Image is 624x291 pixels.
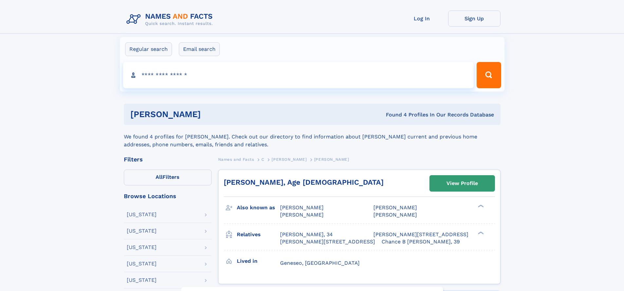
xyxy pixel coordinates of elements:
span: [PERSON_NAME] [280,212,324,218]
div: [US_STATE] [127,212,157,217]
a: Sign Up [448,10,501,27]
a: View Profile [430,176,495,191]
div: [US_STATE] [127,278,157,283]
div: Filters [124,156,212,162]
h1: [PERSON_NAME] [130,110,293,118]
div: [US_STATE] [127,261,157,266]
span: [PERSON_NAME] [272,157,307,162]
label: Email search [179,42,220,56]
a: [PERSON_NAME][STREET_ADDRESS] [280,238,375,245]
a: [PERSON_NAME] [272,155,307,163]
div: We found 4 profiles for [PERSON_NAME]. Check out our directory to find information about [PERSON_... [124,125,501,149]
span: [PERSON_NAME] [373,204,417,211]
h3: Relatives [237,229,280,240]
span: All [156,174,162,180]
span: [PERSON_NAME] [373,212,417,218]
div: [US_STATE] [127,245,157,250]
span: Geneseo, [GEOGRAPHIC_DATA] [280,260,360,266]
a: C [261,155,264,163]
a: Chance B [PERSON_NAME], 39 [382,238,460,245]
img: Logo Names and Facts [124,10,218,28]
button: Search Button [477,62,501,88]
div: Browse Locations [124,193,212,199]
div: View Profile [446,176,478,191]
a: [PERSON_NAME], 34 [280,231,333,238]
label: Filters [124,170,212,185]
a: [PERSON_NAME][STREET_ADDRESS] [373,231,468,238]
h3: Lived in [237,256,280,267]
div: [US_STATE] [127,228,157,234]
span: [PERSON_NAME] [280,204,324,211]
div: ❯ [476,231,484,235]
span: [PERSON_NAME] [314,157,349,162]
span: C [261,157,264,162]
label: Regular search [125,42,172,56]
a: [PERSON_NAME], Age [DEMOGRAPHIC_DATA] [224,178,384,186]
h3: Also known as [237,202,280,213]
input: search input [123,62,474,88]
a: Names and Facts [218,155,254,163]
div: Found 4 Profiles In Our Records Database [293,111,494,118]
a: Log In [396,10,448,27]
div: ❯ [476,204,484,208]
